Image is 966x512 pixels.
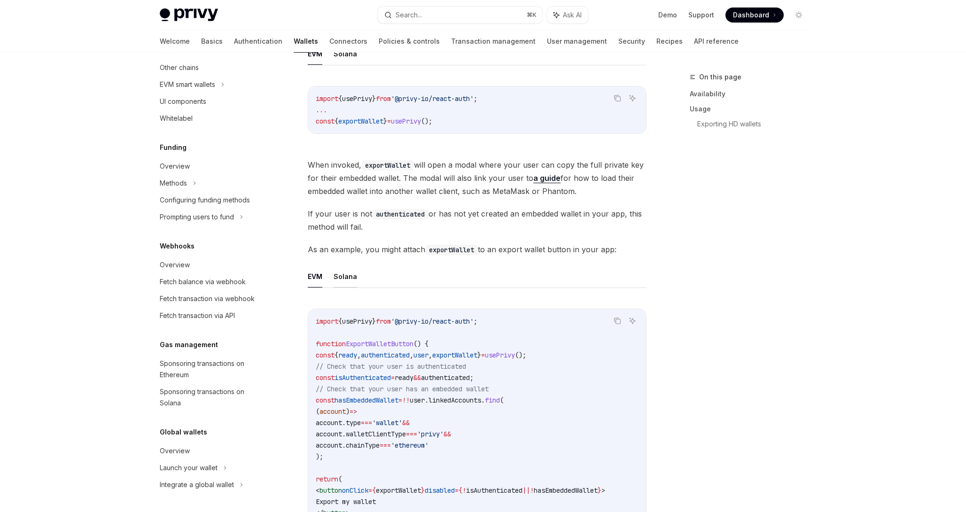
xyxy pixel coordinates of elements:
[533,173,561,183] a: a guide
[485,396,500,404] span: find
[316,407,319,416] span: (
[485,351,515,359] span: usePrivy
[160,240,195,252] h5: Webhooks
[376,317,391,326] span: from
[294,30,318,53] a: Wallets
[428,351,432,359] span: ,
[160,276,246,287] div: Fetch balance via webhook
[598,486,601,495] span: }
[500,396,504,404] span: (
[160,178,187,189] div: Methods
[160,462,218,473] div: Launch your wallet
[466,486,522,495] span: isAuthenticated
[563,10,582,20] span: Ask AI
[160,161,190,172] div: Overview
[342,317,372,326] span: usePrivy
[391,94,474,103] span: '@privy-io/react-auth'
[342,419,346,427] span: .
[425,396,428,404] span: .
[697,116,814,132] a: Exporting HD wallets
[316,106,327,114] span: ...
[413,351,428,359] span: user
[160,96,206,107] div: UI components
[342,486,368,495] span: onClick
[319,486,342,495] span: button
[342,94,372,103] span: usePrivy
[201,30,223,53] a: Basics
[152,442,273,459] a: Overview
[459,486,462,495] span: {
[791,8,806,23] button: Toggle dark mode
[725,8,784,23] a: Dashboard
[402,419,410,427] span: &&
[395,373,413,382] span: ready
[160,358,267,380] div: Sponsoring transactions on Ethereum
[316,351,335,359] span: const
[474,94,477,103] span: ;
[611,315,623,327] button: Copy the contents from the code block
[522,486,530,495] span: ||
[361,160,414,171] code: exportWallet
[342,430,346,438] span: .
[611,92,623,104] button: Copy the contents from the code block
[308,265,322,287] button: EVM
[379,30,440,53] a: Policies & controls
[530,486,534,495] span: !
[316,430,342,438] span: account
[626,315,639,327] button: Ask AI
[334,265,357,287] button: Solana
[152,290,273,307] a: Fetch transaction via webhook
[152,256,273,273] a: Overview
[462,486,466,495] span: !
[308,43,322,65] button: EVM
[733,10,769,20] span: Dashboard
[338,351,357,359] span: ready
[346,407,350,416] span: )
[346,419,361,427] span: type
[346,441,380,450] span: chainType
[338,475,342,483] span: (
[451,30,536,53] a: Transaction management
[357,351,361,359] span: ,
[398,396,402,404] span: =
[319,407,346,416] span: account
[316,385,489,393] span: // Check that your user has an embedded wallet
[335,351,338,359] span: {
[316,497,376,506] span: Export my wallet
[160,8,218,22] img: light logo
[421,117,432,125] span: ();
[474,317,477,326] span: ;
[350,407,357,416] span: =>
[329,30,367,53] a: Connectors
[346,430,406,438] span: walletClientType
[160,79,215,90] div: EVM smart wallets
[316,340,346,348] span: function
[160,479,234,490] div: Integrate a global wallet
[694,30,739,53] a: API reference
[534,486,598,495] span: hasEmbeddedWallet
[160,194,250,206] div: Configuring funding methods
[152,355,273,383] a: Sponsoring transactions on Ethereum
[308,158,647,198] span: When invoked, will open a modal where your user can copy the full private key for their embedded ...
[391,117,421,125] span: usePrivy
[335,396,398,404] span: hasEmbeddedWallet
[160,259,190,271] div: Overview
[658,10,677,20] a: Demo
[316,117,335,125] span: const
[160,211,234,223] div: Prompting users to fund
[316,317,338,326] span: import
[690,101,814,116] a: Usage
[316,441,342,450] span: account
[361,351,410,359] span: authenticated
[335,373,391,382] span: isAuthenticated
[160,142,187,153] h5: Funding
[372,486,376,495] span: {
[690,86,814,101] a: Availability
[152,158,273,175] a: Overview
[372,317,376,326] span: }
[160,62,199,73] div: Other chains
[601,486,605,495] span: >
[334,43,357,65] button: Solana
[618,30,645,53] a: Security
[417,430,444,438] span: 'privy'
